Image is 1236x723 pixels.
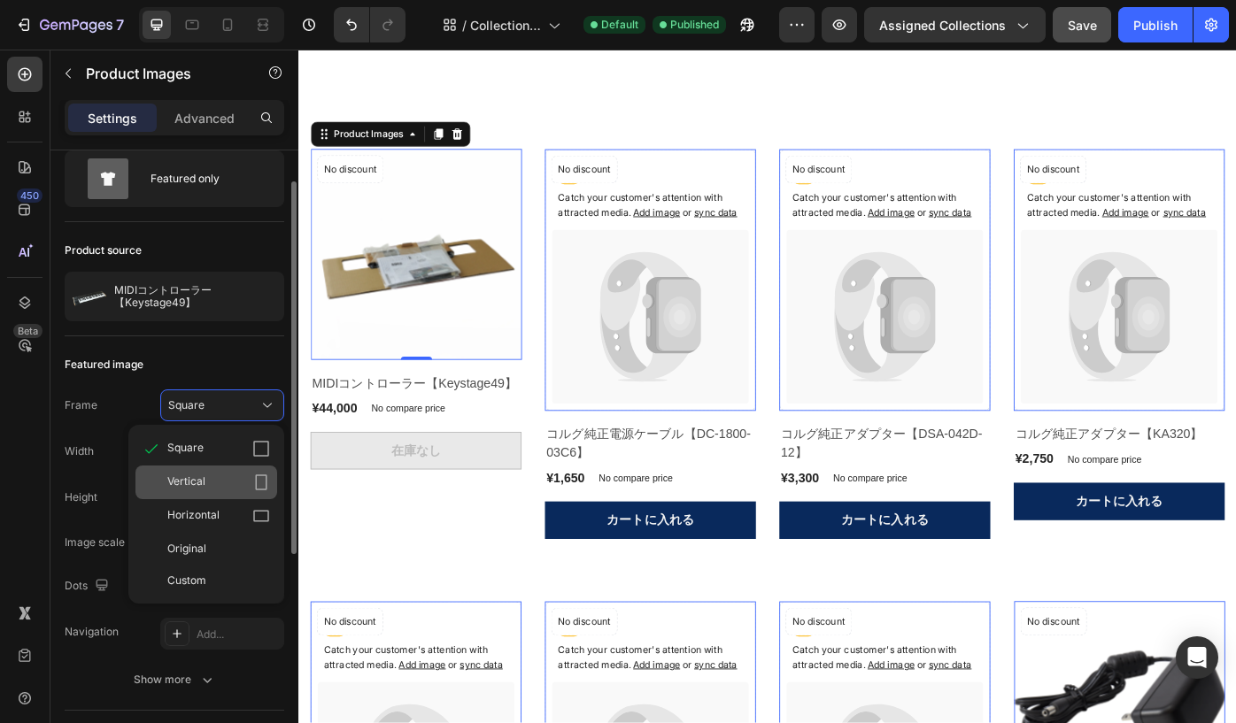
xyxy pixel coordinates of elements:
span: Add image [645,178,698,191]
span: Add image [379,690,432,704]
span: or [698,690,762,704]
div: Add... [197,627,280,642]
span: or [432,178,497,191]
p: No discount [28,641,88,657]
div: ¥2,750 [810,452,857,477]
div: Dots [65,574,112,598]
span: sync data [448,178,497,191]
span: sync data [714,690,762,704]
p: Advanced [174,109,235,127]
div: Show more [134,671,216,688]
div: Featured only [151,158,259,199]
span: Assigned Collections [879,16,1006,35]
h2: コルグ純正電源ケーブル【DC-1800-03C6】 [279,424,518,470]
button: カートに入れる [810,491,1049,534]
button: Show more [65,664,284,696]
span: sync data [182,690,231,704]
span: Add image [645,690,698,704]
p: Catch your customer's attention with attracted media. [560,160,769,194]
p: Product Images [86,63,236,84]
p: No discount [825,641,885,657]
div: カートに入れる [349,523,448,544]
span: Add image [379,178,432,191]
div: Undo/Redo [334,7,406,42]
p: No discount [294,128,353,144]
p: No discount [294,641,353,657]
button: カートに入れる [279,512,518,555]
div: Publish [1133,16,1178,35]
iframe: Design area [298,50,1236,723]
span: Published [670,17,719,33]
span: Collection Page Main [470,16,541,35]
div: ¥3,300 [545,473,591,498]
span: sync data [714,178,762,191]
span: Custom [167,573,206,588]
p: Catch your customer's attention with attracted media. [825,160,1034,194]
div: Product source [65,242,142,258]
div: ¥1,650 [279,473,326,498]
button: Publish [1118,7,1193,42]
p: No discount [560,128,619,144]
div: Navigation [65,624,119,640]
p: No compare price [606,481,690,491]
h2: コルグ純正アダプター【DSA-042D-12】 [545,424,784,470]
img: product feature img [72,279,107,314]
p: No discount [560,641,619,657]
span: or [166,690,231,704]
button: Save [1053,7,1111,42]
span: Horizontal [167,507,220,525]
span: Vertical [167,473,205,491]
button: Assigned Collections [864,7,1046,42]
span: Square [167,440,204,458]
p: Catch your customer's attention with attracted media. [560,673,769,706]
p: Catch your customer's attention with attracted media. [294,673,503,706]
div: Open Intercom Messenger [1176,636,1218,679]
p: MIDIコントローラー【Keystage49】 [114,284,277,309]
span: sync data [979,178,1028,191]
p: No discount [825,128,885,144]
span: Add image [910,178,963,191]
p: No compare price [871,459,955,470]
div: Featured image [65,357,143,373]
div: 450 [17,188,42,203]
p: Catch your customer's attention with attracted media. [28,673,237,706]
span: or [698,178,762,191]
p: No compare price [340,481,424,491]
p: 7 [116,14,124,35]
label: Width [65,443,94,459]
span: Add image [113,690,166,704]
span: Default [601,17,638,33]
button: カートに入れる [545,512,784,555]
label: Frame [65,397,97,413]
div: カートに入れる [880,502,979,523]
p: Settings [88,109,137,127]
div: Image scale [65,531,150,555]
div: Beta [13,324,42,338]
span: Original [167,541,206,557]
span: Save [1068,18,1097,33]
button: 7 [7,7,132,42]
label: Height [65,489,97,505]
button: Square [160,389,284,421]
span: Square [168,397,205,413]
span: or [963,178,1028,191]
h2: コルグ純正アダプター【KA320】 [810,424,1049,449]
span: or [432,690,497,704]
span: / [462,16,467,35]
div: カートに入れる [614,523,714,544]
span: sync data [448,690,497,704]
